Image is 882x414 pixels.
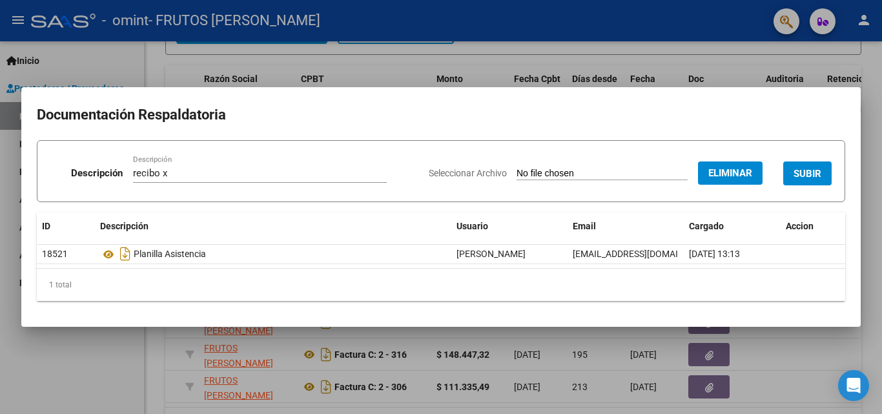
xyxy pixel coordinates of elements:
[684,212,781,240] datatable-header-cell: Cargado
[456,221,488,231] span: Usuario
[689,249,740,259] span: [DATE] 13:13
[42,221,50,231] span: ID
[37,269,845,301] div: 1 total
[689,221,724,231] span: Cargado
[698,161,763,185] button: Eliminar
[838,370,869,401] div: Open Intercom Messenger
[786,221,814,231] span: Accion
[37,103,845,127] h2: Documentación Respaldatoria
[781,212,845,240] datatable-header-cell: Accion
[117,243,134,264] i: Descargar documento
[42,249,68,259] span: 18521
[451,212,568,240] datatable-header-cell: Usuario
[456,249,526,259] span: [PERSON_NAME]
[100,221,149,231] span: Descripción
[794,168,821,180] span: SUBIR
[37,212,95,240] datatable-header-cell: ID
[429,168,507,178] span: Seleccionar Archivo
[573,249,716,259] span: [EMAIL_ADDRESS][DOMAIN_NAME]
[573,221,596,231] span: Email
[100,243,446,264] div: Planilla Asistencia
[708,167,752,179] span: Eliminar
[783,161,832,185] button: SUBIR
[568,212,684,240] datatable-header-cell: Email
[95,212,451,240] datatable-header-cell: Descripción
[71,166,123,181] p: Descripción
